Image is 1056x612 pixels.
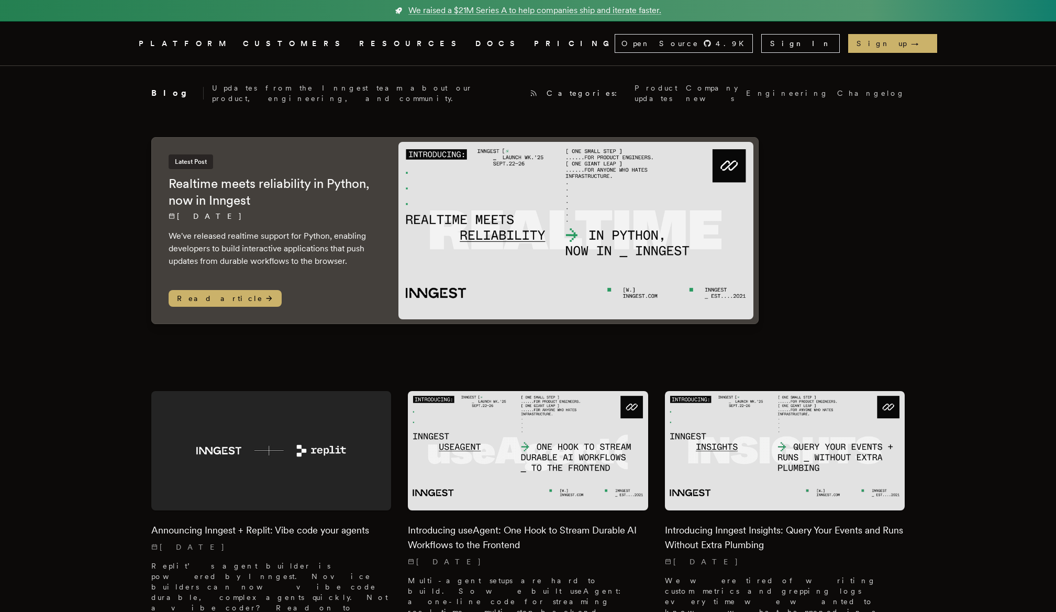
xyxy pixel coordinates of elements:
span: Read article [169,290,282,307]
span: Categories: [547,88,626,98]
p: [DATE] [169,211,377,221]
button: RESOURCES [359,37,463,50]
a: Sign In [761,34,840,53]
img: Featured image for Announcing Inngest + Replit: Vibe code your agents blog post [151,391,392,511]
h2: Introducing useAgent: One Hook to Stream Durable AI Workflows to the Frontend [408,523,648,552]
a: Changelog [837,88,905,98]
h2: Introducing Inngest Insights: Query Your Events and Runs Without Extra Plumbing [665,523,905,552]
a: Sign up [848,34,937,53]
span: We raised a $21M Series A to help companies ship and iterate faster. [408,4,661,17]
span: 4.9 K [716,38,750,49]
button: PLATFORM [139,37,230,50]
p: [DATE] [408,557,648,567]
img: Featured image for Introducing useAgent: One Hook to Stream Durable AI Workflows to the Frontend ... [408,391,648,511]
a: Engineering [746,88,829,98]
a: Latest PostRealtime meets reliability in Python, now in Inngest[DATE] We've released realtime sup... [151,137,759,324]
h2: Realtime meets reliability in Python, now in Inngest [169,175,377,209]
span: Open Source [621,38,699,49]
img: Featured image for Realtime meets reliability in Python, now in Inngest blog post [398,142,754,319]
a: Company news [686,83,738,104]
span: Latest Post [169,154,213,169]
h2: Blog [151,87,204,99]
p: [DATE] [151,542,392,552]
span: → [911,38,929,49]
a: Product updates [635,83,677,104]
p: [DATE] [665,557,905,567]
p: Updates from the Inngest team about our product, engineering, and community. [212,83,521,104]
a: CUSTOMERS [243,37,347,50]
h2: Announcing Inngest + Replit: Vibe code your agents [151,523,392,538]
nav: Global [109,21,947,65]
a: DOCS [475,37,521,50]
p: We've released realtime support for Python, enabling developers to build interactive applications... [169,230,377,268]
img: Featured image for Introducing Inngest Insights: Query Your Events and Runs Without Extra Plumbin... [665,391,905,511]
a: PRICING [534,37,615,50]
